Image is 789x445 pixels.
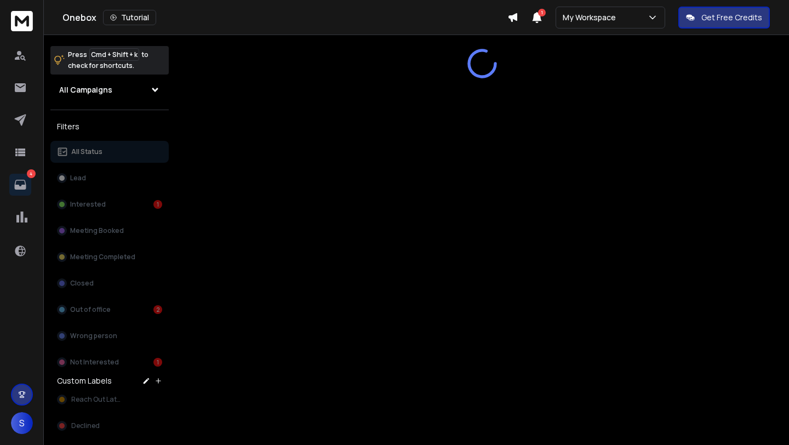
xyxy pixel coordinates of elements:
[50,79,169,101] button: All Campaigns
[59,84,112,95] h1: All Campaigns
[68,49,148,71] p: Press to check for shortcuts.
[11,412,33,434] button: S
[27,169,36,178] p: 4
[538,9,546,16] span: 1
[9,174,31,196] a: 4
[57,375,112,386] h3: Custom Labels
[89,48,139,61] span: Cmd + Shift + k
[50,119,169,134] h3: Filters
[701,12,762,23] p: Get Free Credits
[103,10,156,25] button: Tutorial
[62,10,507,25] div: Onebox
[563,12,620,23] p: My Workspace
[678,7,770,28] button: Get Free Credits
